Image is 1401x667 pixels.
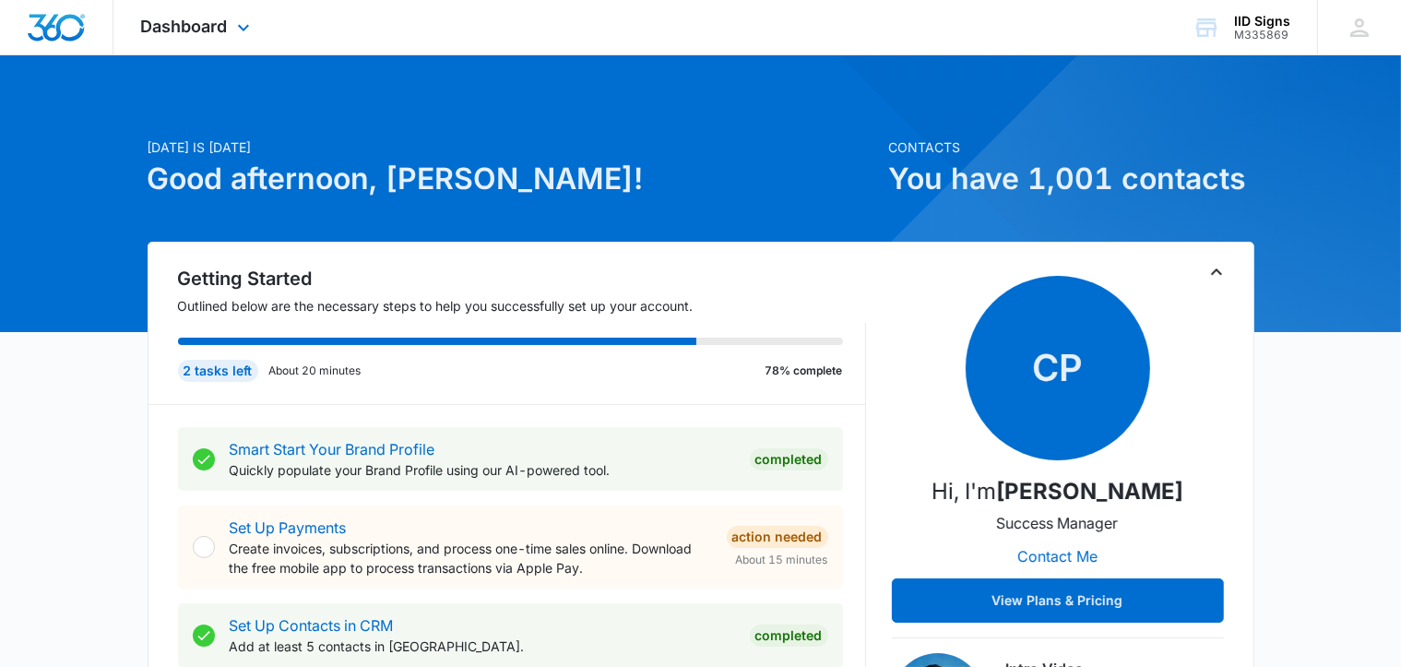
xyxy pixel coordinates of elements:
[932,475,1183,508] p: Hi, I'm
[999,534,1116,578] button: Contact Me
[230,518,347,537] a: Set Up Payments
[750,448,828,470] div: Completed
[148,157,878,201] h1: Good afternoon, [PERSON_NAME]!
[996,478,1183,505] strong: [PERSON_NAME]
[269,363,362,379] p: About 20 minutes
[141,17,228,36] span: Dashboard
[1205,261,1228,283] button: Toggle Collapse
[1234,14,1290,29] div: account name
[178,360,258,382] div: 2 tasks left
[966,276,1150,460] span: CP
[178,296,866,316] p: Outlined below are the necessary steps to help you successfully set up your account.
[766,363,843,379] p: 78% complete
[750,625,828,647] div: Completed
[1234,29,1290,42] div: account id
[736,552,828,568] span: About 15 minutes
[892,578,1224,623] button: View Plans & Pricing
[230,440,435,459] a: Smart Start Your Brand Profile
[889,157,1254,201] h1: You have 1,001 contacts
[727,526,828,548] div: Action Needed
[889,137,1254,157] p: Contacts
[230,539,712,578] p: Create invoices, subscriptions, and process one-time sales online. Download the free mobile app t...
[148,137,878,157] p: [DATE] is [DATE]
[178,265,866,292] h2: Getting Started
[230,616,394,635] a: Set Up Contacts in CRM
[997,512,1119,534] p: Success Manager
[230,637,735,656] p: Add at least 5 contacts in [GEOGRAPHIC_DATA].
[230,460,735,480] p: Quickly populate your Brand Profile using our AI-powered tool.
